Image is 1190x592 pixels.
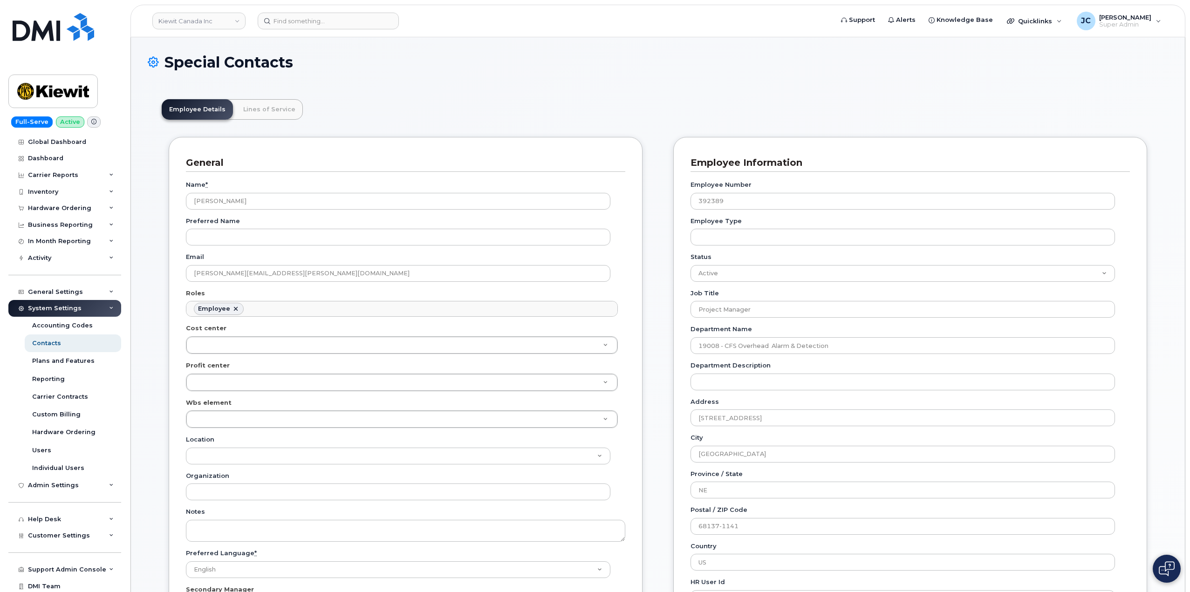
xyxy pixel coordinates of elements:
label: Preferred Language [186,549,257,558]
label: Province / State [691,470,743,478]
a: Lines of Service [236,99,303,120]
img: Open chat [1159,561,1175,576]
label: Preferred Name [186,217,240,225]
label: Organization [186,471,229,480]
h3: Employee Information [691,157,1123,169]
label: Employee Type [691,217,742,225]
label: Roles [186,289,205,298]
label: Job Title [691,289,719,298]
label: Email [186,252,204,261]
abbr: required [205,181,208,188]
label: Department Name [691,325,752,333]
label: Wbs element [186,398,232,407]
label: Name [186,180,208,189]
h1: Special Contacts [148,54,1168,70]
label: HR user id [691,578,725,586]
label: Location [186,435,214,444]
label: Cost center [186,324,226,333]
div: Employee [198,305,230,313]
abbr: required [254,549,257,557]
label: Country [691,542,717,551]
label: Postal / ZIP Code [691,505,747,514]
label: Address [691,397,719,406]
label: Employee Number [691,180,752,189]
a: Employee Details [162,99,233,120]
label: Notes [186,507,205,516]
label: Status [691,252,711,261]
label: City [691,433,703,442]
label: Profit center [186,361,230,370]
label: Department Description [691,361,771,370]
h3: General [186,157,618,169]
